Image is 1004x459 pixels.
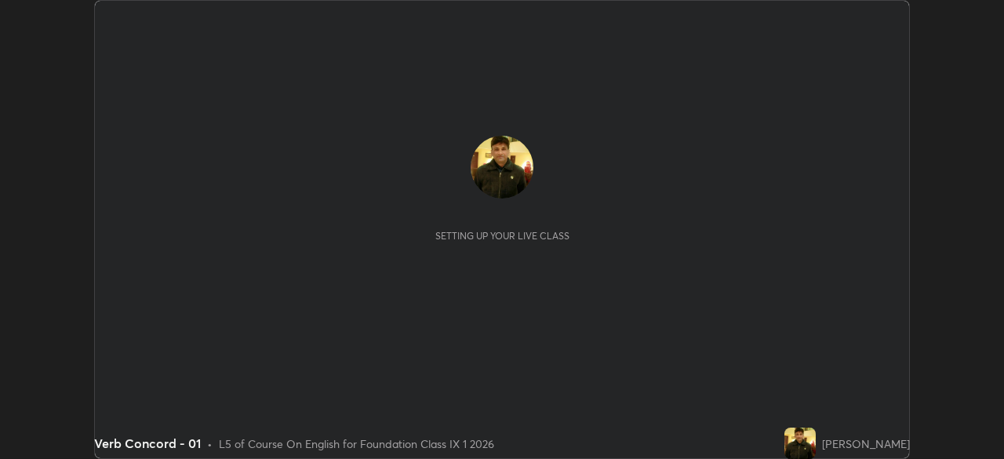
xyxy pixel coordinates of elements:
[435,230,569,242] div: Setting up your live class
[219,435,494,452] div: L5 of Course On English for Foundation Class IX 1 2026
[471,136,533,199] img: 2ac7c97e948e40f994bf223dccd011e9.jpg
[822,435,910,452] div: [PERSON_NAME]
[207,435,213,452] div: •
[784,428,816,459] img: 2ac7c97e948e40f994bf223dccd011e9.jpg
[94,434,201,453] div: Verb Concord - 01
